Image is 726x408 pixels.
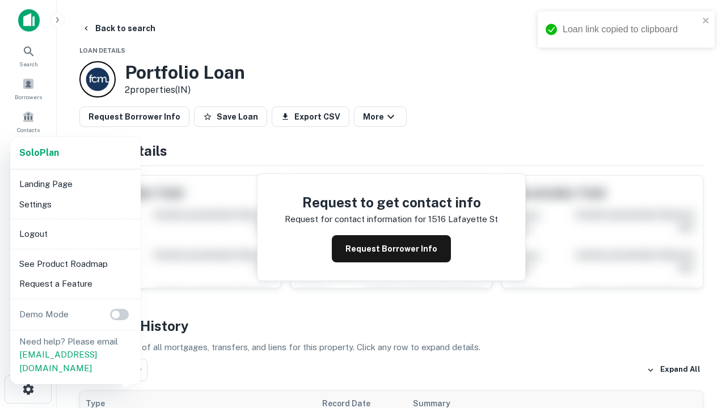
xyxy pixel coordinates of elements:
[15,274,136,294] li: Request a Feature
[15,174,136,194] li: Landing Page
[19,147,59,158] strong: Solo Plan
[15,194,136,215] li: Settings
[15,224,136,244] li: Logout
[669,317,726,372] iframe: Chat Widget
[15,308,73,321] p: Demo Mode
[19,146,59,160] a: SoloPlan
[19,335,132,375] p: Need help? Please email
[702,16,710,27] button: close
[15,254,136,274] li: See Product Roadmap
[563,23,699,36] div: Loan link copied to clipboard
[19,350,97,373] a: [EMAIL_ADDRESS][DOMAIN_NAME]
